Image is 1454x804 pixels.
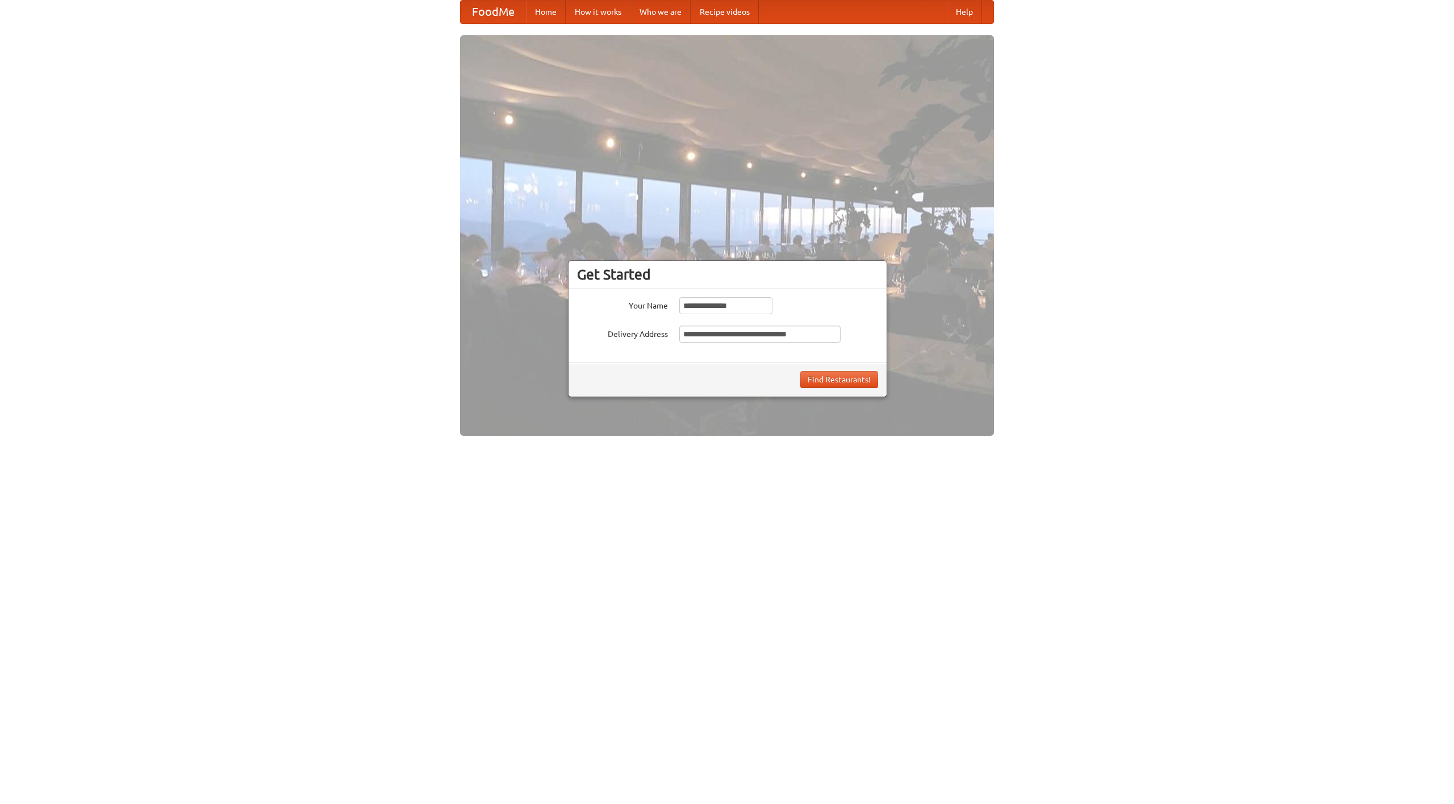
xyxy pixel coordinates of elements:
label: Your Name [577,297,668,311]
a: Home [526,1,566,23]
a: FoodMe [461,1,526,23]
a: Recipe videos [691,1,759,23]
a: Who we are [630,1,691,23]
button: Find Restaurants! [800,371,878,388]
a: Help [947,1,982,23]
h3: Get Started [577,266,878,283]
label: Delivery Address [577,326,668,340]
a: How it works [566,1,630,23]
